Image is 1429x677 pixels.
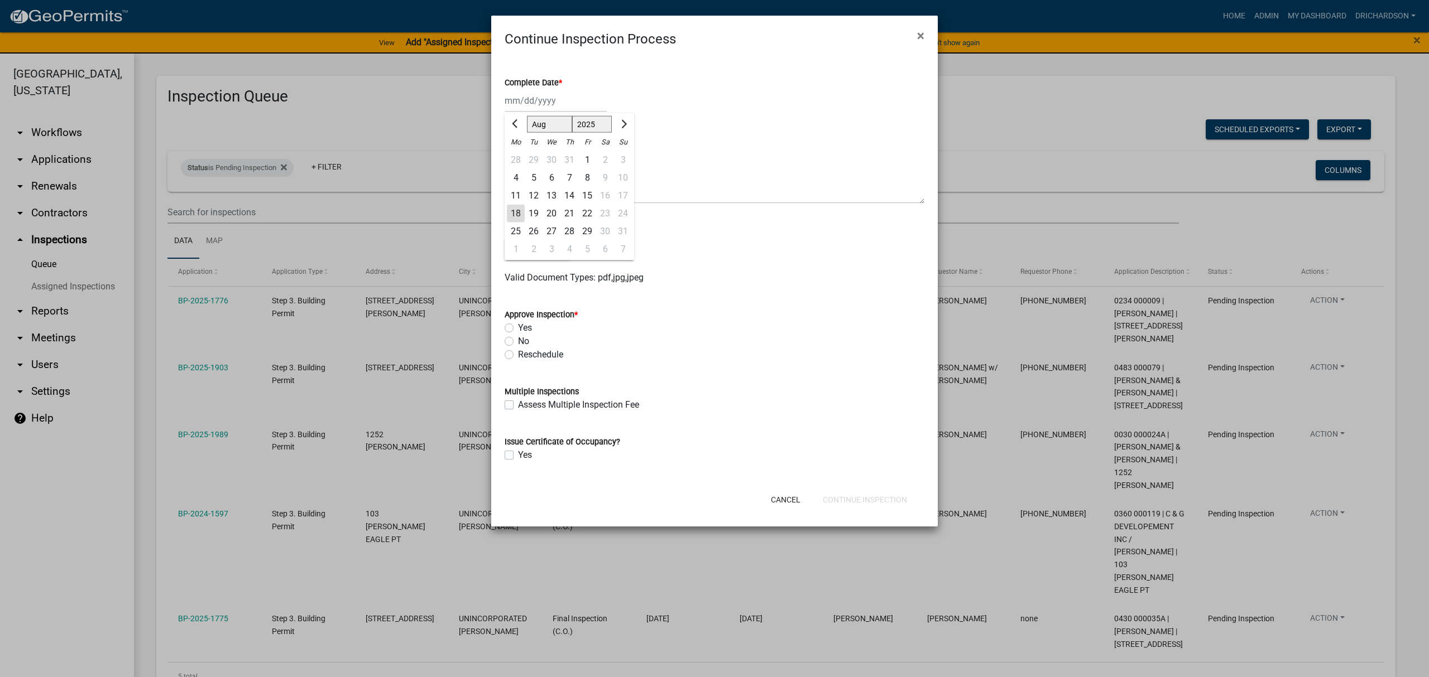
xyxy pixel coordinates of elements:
[560,223,578,240] div: 28
[525,187,543,205] div: 12
[507,187,525,205] div: 11
[762,490,809,510] button: Cancel
[505,79,562,87] label: Complete Date
[507,223,525,240] div: Monday, August 25, 2025
[507,133,525,151] div: Mo
[578,205,596,223] div: Friday, August 22, 2025
[614,133,632,151] div: Su
[917,28,924,43] span: ×
[518,335,529,348] label: No
[543,151,560,169] div: 30
[507,187,525,205] div: Monday, August 11, 2025
[505,29,676,49] h4: Continue Inspection Process
[596,133,614,151] div: Sa
[518,448,532,462] label: Yes
[578,187,596,205] div: 15
[507,205,525,223] div: Monday, August 18, 2025
[507,205,525,223] div: 18
[525,223,543,240] div: 26
[518,348,563,361] label: Reschedule
[509,115,522,133] button: Previous month
[507,169,525,187] div: 4
[578,151,596,169] div: Friday, August 1, 2025
[525,240,543,258] div: Tuesday, September 2, 2025
[525,151,543,169] div: Tuesday, July 29, 2025
[505,272,644,283] span: Valid Document Types: pdf,jpg,jpeg
[543,205,560,223] div: 20
[507,151,525,169] div: 28
[525,205,543,223] div: 19
[525,151,543,169] div: 29
[543,223,560,240] div: 27
[543,169,560,187] div: Wednesday, August 6, 2025
[507,240,525,258] div: 1
[578,223,596,240] div: Friday, August 29, 2025
[525,169,543,187] div: Tuesday, August 5, 2025
[572,116,612,133] select: Select year
[525,169,543,187] div: 5
[560,151,578,169] div: 31
[560,223,578,240] div: Thursday, August 28, 2025
[527,116,572,133] select: Select month
[578,151,596,169] div: 1
[578,169,596,187] div: Friday, August 8, 2025
[507,240,525,258] div: Monday, September 1, 2025
[560,205,578,223] div: 21
[543,187,560,205] div: Wednesday, August 13, 2025
[578,240,596,258] div: Friday, September 5, 2025
[560,205,578,223] div: Thursday, August 21, 2025
[616,115,630,133] button: Next month
[578,240,596,258] div: 5
[518,398,639,412] label: Assess Multiple Inspection Fee
[505,438,620,446] label: Issue Certificate of Occupancy?
[507,169,525,187] div: Monday, August 4, 2025
[525,133,543,151] div: Tu
[560,169,578,187] div: 7
[505,388,579,396] label: Multiple Inspections
[560,169,578,187] div: Thursday, August 7, 2025
[814,490,916,510] button: Continue Inspection
[560,240,578,258] div: 4
[578,223,596,240] div: 29
[543,169,560,187] div: 6
[543,187,560,205] div: 13
[525,187,543,205] div: Tuesday, August 12, 2025
[543,205,560,223] div: Wednesday, August 20, 2025
[908,20,933,51] button: Close
[578,187,596,205] div: Friday, August 15, 2025
[560,240,578,258] div: Thursday, September 4, 2025
[543,223,560,240] div: Wednesday, August 27, 2025
[505,311,578,319] label: Approve Inspection
[560,187,578,205] div: 14
[560,133,578,151] div: Th
[507,151,525,169] div: Monday, July 28, 2025
[560,187,578,205] div: Thursday, August 14, 2025
[578,169,596,187] div: 8
[543,240,560,258] div: 3
[560,151,578,169] div: Thursday, July 31, 2025
[518,321,532,335] label: Yes
[543,151,560,169] div: Wednesday, July 30, 2025
[578,205,596,223] div: 22
[578,133,596,151] div: Fr
[525,223,543,240] div: Tuesday, August 26, 2025
[525,240,543,258] div: 2
[505,89,607,112] input: mm/dd/yyyy
[507,223,525,240] div: 25
[543,240,560,258] div: Wednesday, September 3, 2025
[543,133,560,151] div: We
[525,205,543,223] div: Tuesday, August 19, 2025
